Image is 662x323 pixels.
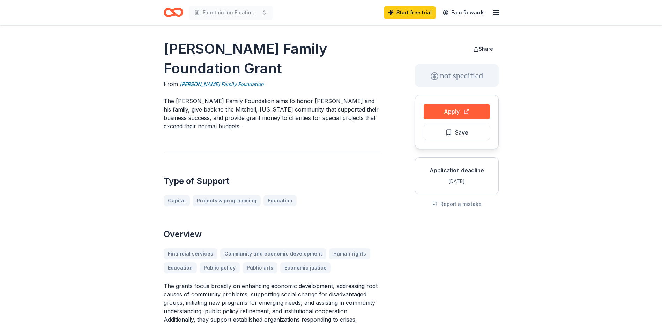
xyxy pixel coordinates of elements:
[164,195,190,206] a: Capital
[424,125,490,140] button: Save
[432,200,482,208] button: Report a mistake
[424,104,490,119] button: Apply
[455,128,468,137] span: Save
[439,6,489,19] a: Earn Rewards
[164,39,381,78] h1: [PERSON_NAME] Family Foundation Grant
[384,6,436,19] a: Start free trial
[193,195,261,206] a: Projects & programming
[203,8,259,17] span: Fountain Inn Floating Incubator Program
[164,97,381,130] p: The [PERSON_NAME] Family Foundation aims to honor [PERSON_NAME] and his family, give back to the ...
[479,46,493,52] span: Share
[164,80,381,88] div: From
[180,80,263,88] a: [PERSON_NAME] Family Foundation
[263,195,297,206] a: Education
[164,4,183,21] a: Home
[164,175,381,187] h2: Type of Support
[189,6,273,20] button: Fountain Inn Floating Incubator Program
[415,64,499,87] div: not specified
[468,42,499,56] button: Share
[421,166,493,174] div: Application deadline
[421,177,493,186] div: [DATE]
[164,229,381,240] h2: Overview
